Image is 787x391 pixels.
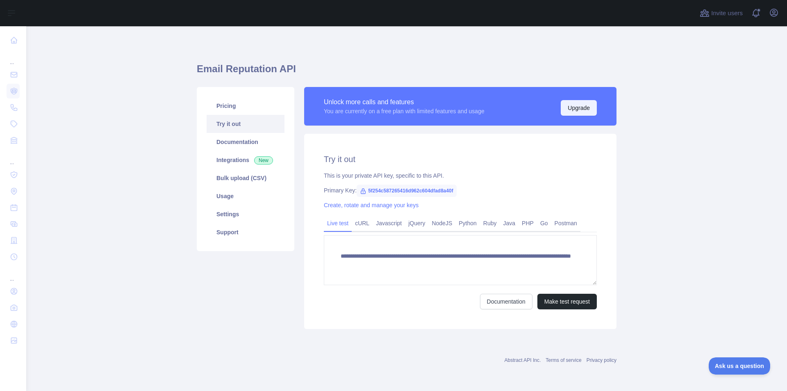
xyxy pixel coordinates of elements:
iframe: Toggle Customer Support [709,357,771,375]
a: Terms of service [546,357,581,363]
span: New [254,156,273,165]
h2: Try it out [324,153,597,165]
a: Pricing [207,97,284,115]
div: Unlock more calls and features [324,97,484,107]
a: Python [455,217,480,230]
a: Integrations New [207,151,284,169]
a: Create, rotate and manage your keys [324,202,419,208]
button: Invite users [698,7,744,20]
a: Postman [551,217,580,230]
a: Bulk upload (CSV) [207,169,284,187]
a: Live test [324,217,352,230]
div: ... [7,266,20,282]
a: Abstract API Inc. [505,357,541,363]
a: Usage [207,187,284,205]
div: Primary Key: [324,186,597,194]
a: PHP [519,217,537,230]
a: cURL [352,217,373,230]
button: Upgrade [561,100,597,116]
a: NodeJS [428,217,455,230]
div: ... [7,49,20,66]
span: Invite users [711,9,743,18]
a: Support [207,223,284,241]
a: Privacy policy [587,357,616,363]
a: jQuery [405,217,428,230]
a: Javascript [373,217,405,230]
a: Java [500,217,519,230]
div: You are currently on a free plan with limited features and usage [324,107,484,115]
a: Settings [207,205,284,223]
a: Documentation [207,133,284,151]
div: ... [7,149,20,166]
span: 5f254c587265416d962c604dfad8a40f [357,185,457,197]
a: Documentation [480,294,532,309]
a: Go [537,217,551,230]
h1: Email Reputation API [197,62,616,82]
div: This is your private API key, specific to this API. [324,171,597,180]
a: Ruby [480,217,500,230]
button: Make test request [537,294,597,309]
a: Try it out [207,115,284,133]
